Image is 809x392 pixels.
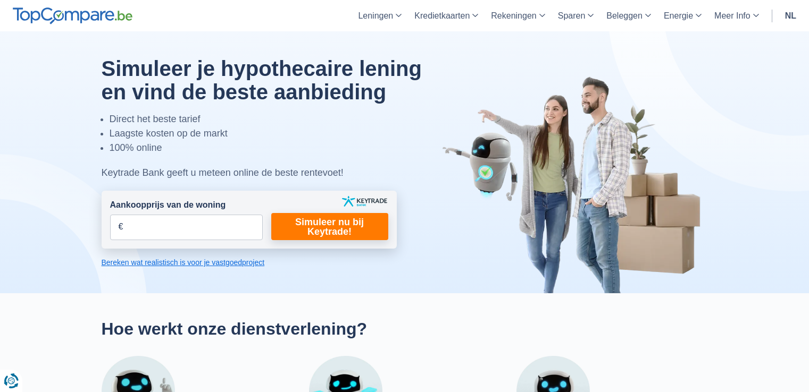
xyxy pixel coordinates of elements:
[110,141,449,155] li: 100% online
[102,319,708,339] h2: Hoe werkt onze dienstverlening?
[110,126,449,141] li: Laagste kosten op de markt
[342,196,387,207] img: keytrade
[102,57,449,104] h1: Simuleer je hypothecaire lening en vind de beste aanbieding
[442,75,708,293] img: image-hero
[102,257,397,268] a: Bereken wat realistisch is voor je vastgoedproject
[119,221,123,233] span: €
[110,199,226,211] label: Aankoopprijs van de woning
[102,166,449,180] div: Keytrade Bank geeft u meteen online de beste rentevoet!
[110,112,449,126] li: Direct het beste tarief
[271,213,388,240] a: Simuleer nu bij Keytrade!
[13,7,132,24] img: TopCompare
